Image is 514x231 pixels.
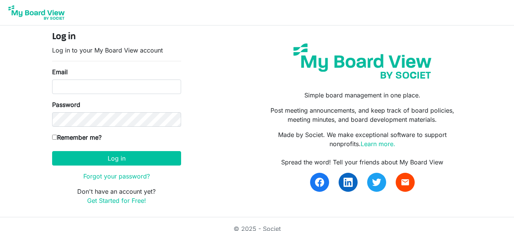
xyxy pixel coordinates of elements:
[401,178,410,187] span: email
[83,172,150,180] a: Forgot your password?
[6,3,67,22] img: My Board View Logo
[288,38,437,84] img: my-board-view-societ.svg
[87,197,146,204] a: Get Started for Free!
[52,100,80,109] label: Password
[361,140,395,148] a: Learn more.
[52,46,181,55] p: Log in to your My Board View account
[396,173,415,192] a: email
[52,135,57,140] input: Remember me?
[263,130,462,148] p: Made by Societ. We make exceptional software to support nonprofits.
[52,187,181,205] p: Don't have an account yet?
[315,178,324,187] img: facebook.svg
[263,91,462,100] p: Simple board management in one place.
[344,178,353,187] img: linkedin.svg
[372,178,381,187] img: twitter.svg
[52,133,102,142] label: Remember me?
[263,106,462,124] p: Post meeting announcements, and keep track of board policies, meeting minutes, and board developm...
[263,158,462,167] div: Spread the word! Tell your friends about My Board View
[52,151,181,166] button: Log in
[52,67,68,76] label: Email
[52,32,181,43] h4: Log in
